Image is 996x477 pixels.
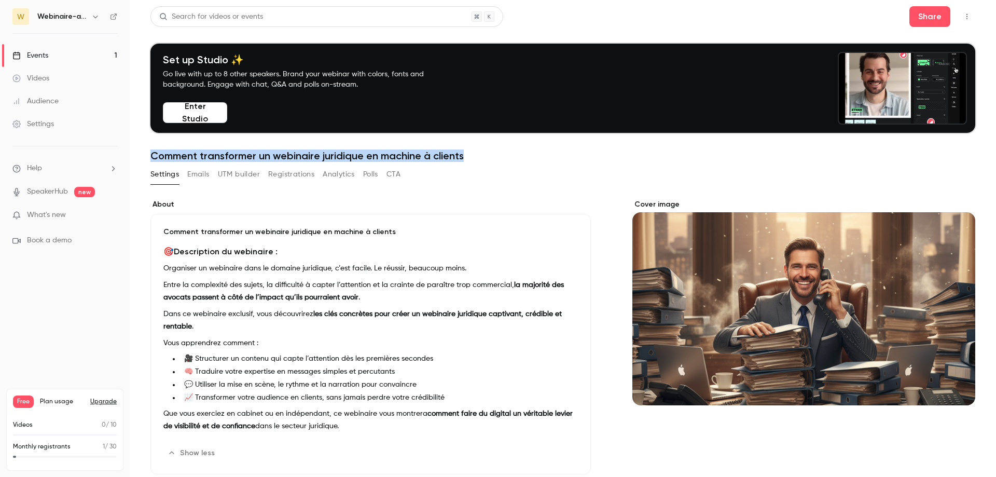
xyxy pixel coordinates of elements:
span: new [74,187,95,197]
p: / 30 [103,442,117,452]
button: Analytics [323,166,355,183]
button: Polls [363,166,378,183]
div: Audience [12,96,59,106]
p: Entre la complexité des sujets, la difficulté à capter l’attention et la crainte de paraître trop... [163,279,578,304]
div: Events [12,50,48,61]
li: 💬 Utiliser la mise en scène, le rythme et la narration pour convaincre [180,379,578,390]
div: Settings [12,119,54,129]
button: Enter Studio [163,102,227,123]
button: UTM builder [218,166,260,183]
p: Dans ce webinaire exclusif, vous découvrirez . [163,308,578,333]
button: Emails [187,166,209,183]
label: Cover image [632,199,975,210]
button: Upgrade [90,398,117,406]
h6: Webinaire-avocats [37,11,87,22]
button: Share [909,6,950,27]
span: W [17,11,24,22]
li: help-dropdown-opener [12,163,117,174]
span: Book a demo [27,235,72,246]
p: Organiser un webinaire dans le domaine juridique, c’est facile. Le réussir, beaucoup moins. [163,262,578,275]
button: Show less [163,445,221,461]
button: Registrations [268,166,314,183]
span: 0 [102,422,106,428]
section: Cover image [632,199,975,405]
iframe: Noticeable Trigger [105,211,117,220]
h4: Set up Studio ✨ [163,53,448,66]
p: / 10 [102,420,117,430]
div: Videos [12,73,49,84]
button: CTA [386,166,400,183]
p: Que vous exerciez en cabinet ou en indépendant, ce webinaire vous montrera dans le secteur juridi... [163,407,578,432]
span: Plan usage [40,398,84,406]
li: 🧠 Traduire votre expertise en messages simples et percutants [180,366,578,377]
p: Vous apprendrez comment : [163,337,578,349]
p: Videos [13,420,33,430]
span: Free [13,396,34,408]
span: Help [27,163,42,174]
button: Settings [150,166,179,183]
a: SpeakerHub [27,186,68,197]
strong: Description du webinaire : [174,247,278,256]
strong: les clés concrètes pour créer un webinaire juridique captivant, crédible et rentable [163,310,562,330]
li: 📈 Transformer votre audience en clients, sans jamais perdre votre crédibilité [180,392,578,403]
h3: 🎯 [163,246,578,258]
div: Search for videos or events [159,11,263,22]
p: Go live with up to 8 other speakers. Brand your webinar with colors, fonts and background. Engage... [163,69,448,90]
p: Monthly registrants [13,442,71,452]
p: Comment transformer un webinaire juridique en machine à clients [163,227,578,237]
span: What's new [27,210,66,221]
span: 1 [103,444,105,450]
label: About [150,199,591,210]
h1: Comment transformer un webinaire juridique en machine à clients [150,149,975,162]
li: 🎥 Structurer un contenu qui capte l’attention dès les premières secondes [180,353,578,364]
